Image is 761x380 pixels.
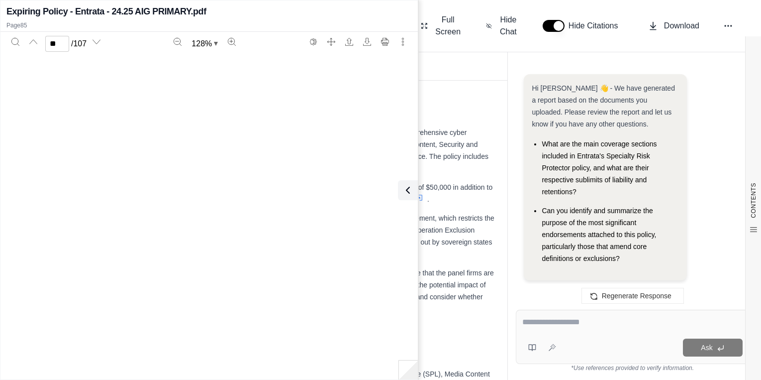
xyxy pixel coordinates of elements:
[395,34,411,50] button: More actions
[498,14,519,38] span: Hide Chat
[305,34,321,50] button: Switch to the dark theme
[683,339,743,357] button: Ask
[25,34,41,50] button: Previous page
[149,214,494,234] span: The policy includes a Choice of Panel Counsel Endorsement, which restricts the insured's choice o...
[359,34,375,50] button: Download
[71,38,87,50] span: / 107
[569,20,624,32] span: Hide Citations
[149,269,494,289] span: Review the Choice of Panel Counsel Endorsement to ensure that the panel firms are adequate and ca...
[701,344,712,352] span: Ask
[434,14,462,38] span: Full Screen
[188,36,222,52] button: Zoom document
[6,4,206,18] h2: Expiring Policy - Entrata - 24.25 AIG PRIMARY.pdf
[542,140,657,196] span: What are the main coverage sections included in Entrata's Specialty Risk Protector policy, and wh...
[602,292,671,300] span: Regenerate Response
[45,36,69,52] input: Enter a page number
[664,20,699,32] span: Download
[224,34,240,50] button: Zoom in
[7,34,23,50] button: Search
[149,281,486,313] span: . Also, carefully assess the potential impact of the War and Cyber Operation Exclusion Endorsemen...
[191,38,212,50] span: 128 %
[341,34,357,50] button: Open file
[427,195,429,203] span: .
[644,16,703,36] button: Download
[89,34,104,50] button: Next page
[6,21,412,29] p: Page 85
[170,34,186,50] button: Zoom out
[542,207,656,262] span: Can you identify and summarize the purpose of the most significant endorsements attached to this ...
[377,34,393,50] button: Print
[750,183,758,218] span: CONTENTS
[482,10,523,42] button: Hide Chat
[323,34,339,50] button: Full screen
[516,364,749,372] div: *Use references provided to verify information.
[581,288,684,304] button: Regenerate Response
[532,84,675,128] span: Hi [PERSON_NAME] 👋 - We have generated a report based on the documents you uploaded. Please revie...
[417,10,466,42] button: Full Screen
